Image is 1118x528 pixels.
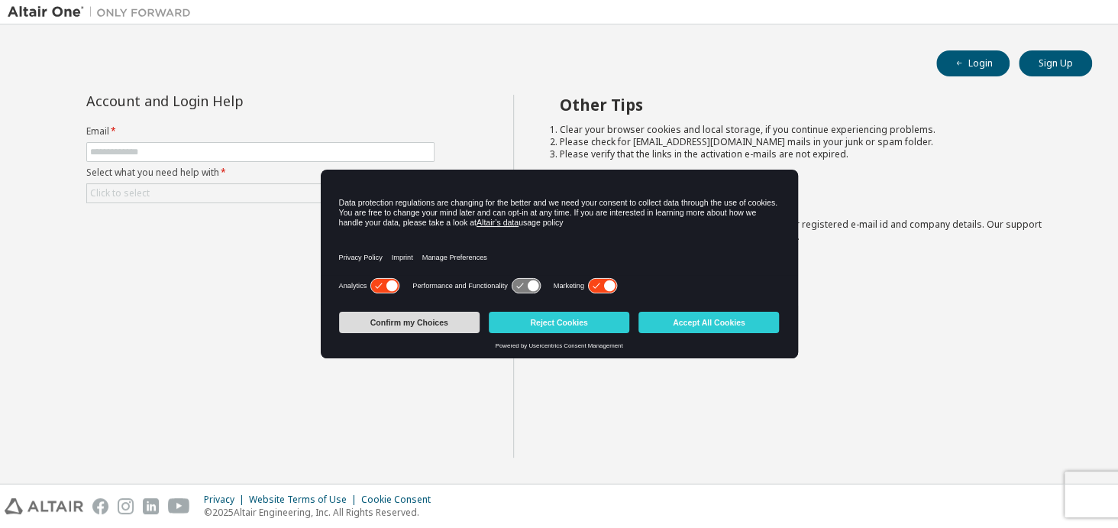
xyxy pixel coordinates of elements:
[1019,50,1092,76] button: Sign Up
[204,506,440,519] p: © 2025 Altair Engineering, Inc. All Rights Reserved.
[5,498,83,514] img: altair_logo.svg
[92,498,108,514] img: facebook.svg
[560,189,1065,209] h2: Not sure how to login?
[560,136,1065,148] li: Please check for [EMAIL_ADDRESS][DOMAIN_NAME] mails in your junk or spam folder.
[204,494,249,506] div: Privacy
[90,187,150,199] div: Click to select
[86,125,435,138] label: Email
[87,184,434,202] div: Click to select
[361,494,440,506] div: Cookie Consent
[560,218,1042,243] span: with a brief description of the problem, your registered e-mail id and company details. Our suppo...
[143,498,159,514] img: linkedin.svg
[86,95,365,107] div: Account and Login Help
[168,498,190,514] img: youtube.svg
[560,124,1065,136] li: Clear your browser cookies and local storage, if you continue experiencing problems.
[8,5,199,20] img: Altair One
[249,494,361,506] div: Website Terms of Use
[560,148,1065,160] li: Please verify that the links in the activation e-mails are not expired.
[560,95,1065,115] h2: Other Tips
[118,498,134,514] img: instagram.svg
[936,50,1010,76] button: Login
[86,167,435,179] label: Select what you need help with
